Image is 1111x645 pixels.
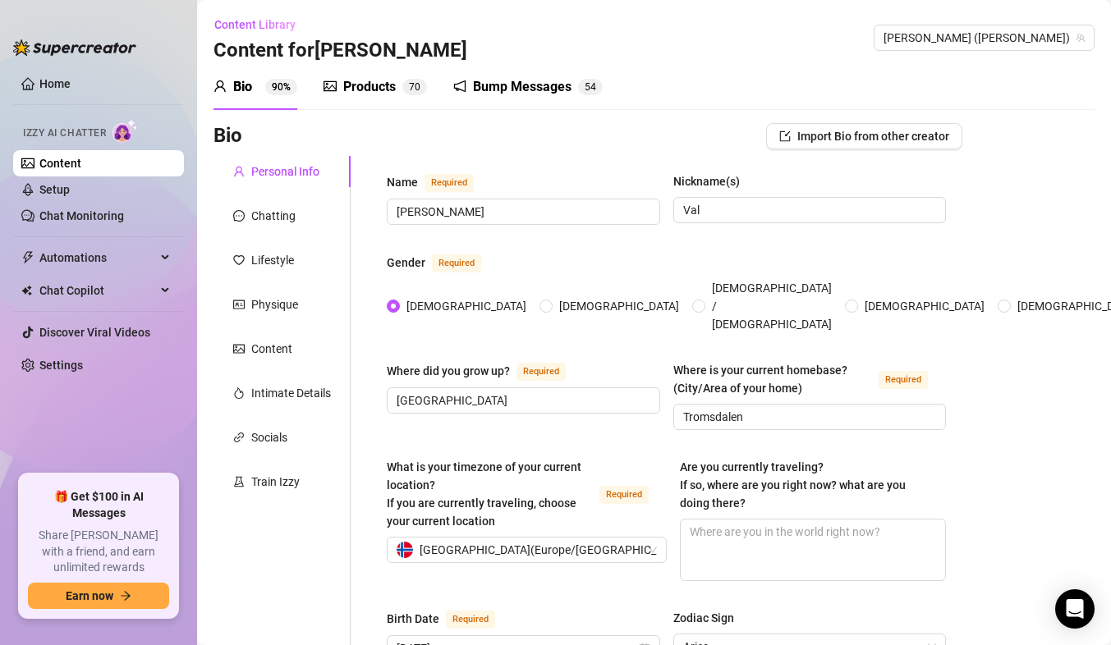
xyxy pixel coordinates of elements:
input: Where is your current homebase? (City/Area of your home) [683,408,934,426]
div: Physique [251,295,298,313]
img: AI Chatter [112,119,138,143]
div: Intimate Details [251,384,331,402]
span: user [233,166,245,177]
label: Where is your current homebase? (City/Area of your home) [673,361,947,397]
div: Zodiac Sign [673,609,734,627]
div: Where did you grow up? [387,362,510,380]
span: heart [233,254,245,266]
span: 🎁 Get $100 in AI Messages [28,489,169,521]
a: Setup [39,183,70,196]
div: Gender [387,254,425,272]
div: Socials [251,428,287,446]
label: Birth Date [387,609,513,629]
div: Bio [233,77,252,97]
div: Open Intercom Messenger [1055,589,1095,629]
span: [DEMOGRAPHIC_DATA] [553,297,686,315]
h3: Content for [PERSON_NAME] [213,38,467,64]
div: Name [387,173,418,191]
span: thunderbolt [21,251,34,264]
a: Settings [39,359,83,372]
span: What is your timezone of your current location? If you are currently traveling, choose your curre... [387,460,581,528]
span: Earn now [66,589,113,602]
div: Train Izzy [251,473,300,491]
input: Where did you grow up? [397,391,647,409]
button: Import Bio from other creator [766,123,962,149]
span: Required [425,174,474,192]
span: user [213,80,227,93]
span: experiment [233,476,245,487]
sup: 54 [578,79,603,95]
span: notification [453,80,466,93]
span: [DEMOGRAPHIC_DATA] [858,297,991,315]
span: Are you currently traveling? If so, where are you right now? what are you doing there? [680,460,906,510]
input: Name [397,203,647,221]
label: Name [387,172,492,192]
span: Valentina (valentinamyriad) [884,25,1085,50]
span: import [779,130,791,142]
div: Content [251,340,292,358]
span: link [233,432,245,443]
span: 0 [415,81,420,93]
span: [DEMOGRAPHIC_DATA] [400,297,533,315]
a: Discover Viral Videos [39,326,150,339]
div: Personal Info [251,162,319,181]
span: Content Library [214,18,296,31]
span: Required [516,363,566,381]
div: Birth Date [387,610,439,628]
sup: 90% [265,79,297,95]
label: Gender [387,253,499,272]
span: Required [446,611,495,629]
sup: 70 [402,79,427,95]
a: Home [39,77,71,90]
img: logo-BBDzfeDw.svg [13,39,136,56]
a: Content [39,157,81,170]
div: Lifestyle [251,251,294,269]
span: Required [599,486,649,504]
span: Automations [39,245,156,271]
span: picture [324,80,337,93]
label: Zodiac Sign [673,609,746,627]
button: Earn nowarrow-right [28,583,169,609]
span: picture [233,343,245,355]
a: Chat Monitoring [39,209,124,222]
span: team [1076,33,1086,43]
span: Chat Copilot [39,277,156,304]
img: Chat Copilot [21,285,32,296]
div: Nickname(s) [673,172,740,190]
div: Where is your current homebase? (City/Area of your home) [673,361,873,397]
span: Import Bio from other creator [797,130,949,143]
span: [GEOGRAPHIC_DATA] ( Europe/[GEOGRAPHIC_DATA] ) [420,537,691,562]
span: Izzy AI Chatter [23,126,106,141]
span: fire [233,387,245,399]
div: Products [343,77,396,97]
img: no [397,542,413,558]
div: Bump Messages [473,77,572,97]
span: arrow-right [120,590,131,602]
label: Where did you grow up? [387,361,584,381]
span: 5 [585,81,590,93]
input: Nickname(s) [683,201,934,219]
div: Chatting [251,207,296,225]
span: Required [432,254,481,272]
span: Required [879,371,928,389]
span: idcard [233,299,245,310]
span: 7 [409,81,415,93]
button: Content Library [213,11,309,38]
span: Share [PERSON_NAME] with a friend, and earn unlimited rewards [28,528,169,576]
h3: Bio [213,123,242,149]
span: message [233,210,245,222]
span: [DEMOGRAPHIC_DATA] / [DEMOGRAPHIC_DATA] [705,279,838,333]
span: 4 [590,81,596,93]
label: Nickname(s) [673,172,751,190]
